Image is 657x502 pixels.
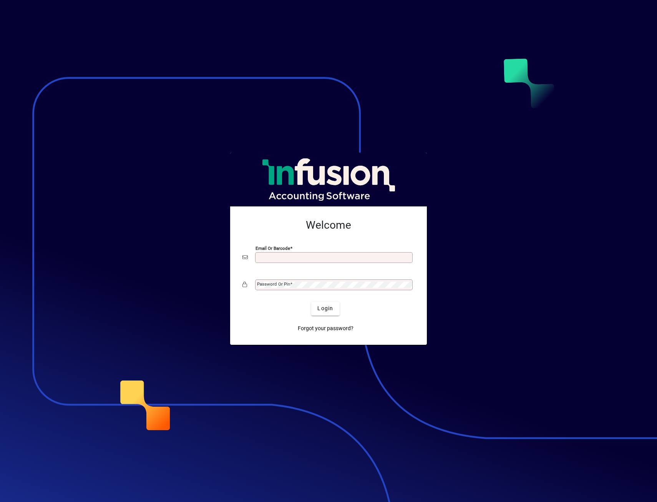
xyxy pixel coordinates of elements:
span: Forgot your password? [298,324,353,332]
h2: Welcome [242,219,415,232]
span: Login [317,304,333,313]
a: Forgot your password? [295,322,357,336]
mat-label: Password or Pin [257,281,290,287]
mat-label: Email or Barcode [255,245,290,251]
button: Login [311,302,339,316]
